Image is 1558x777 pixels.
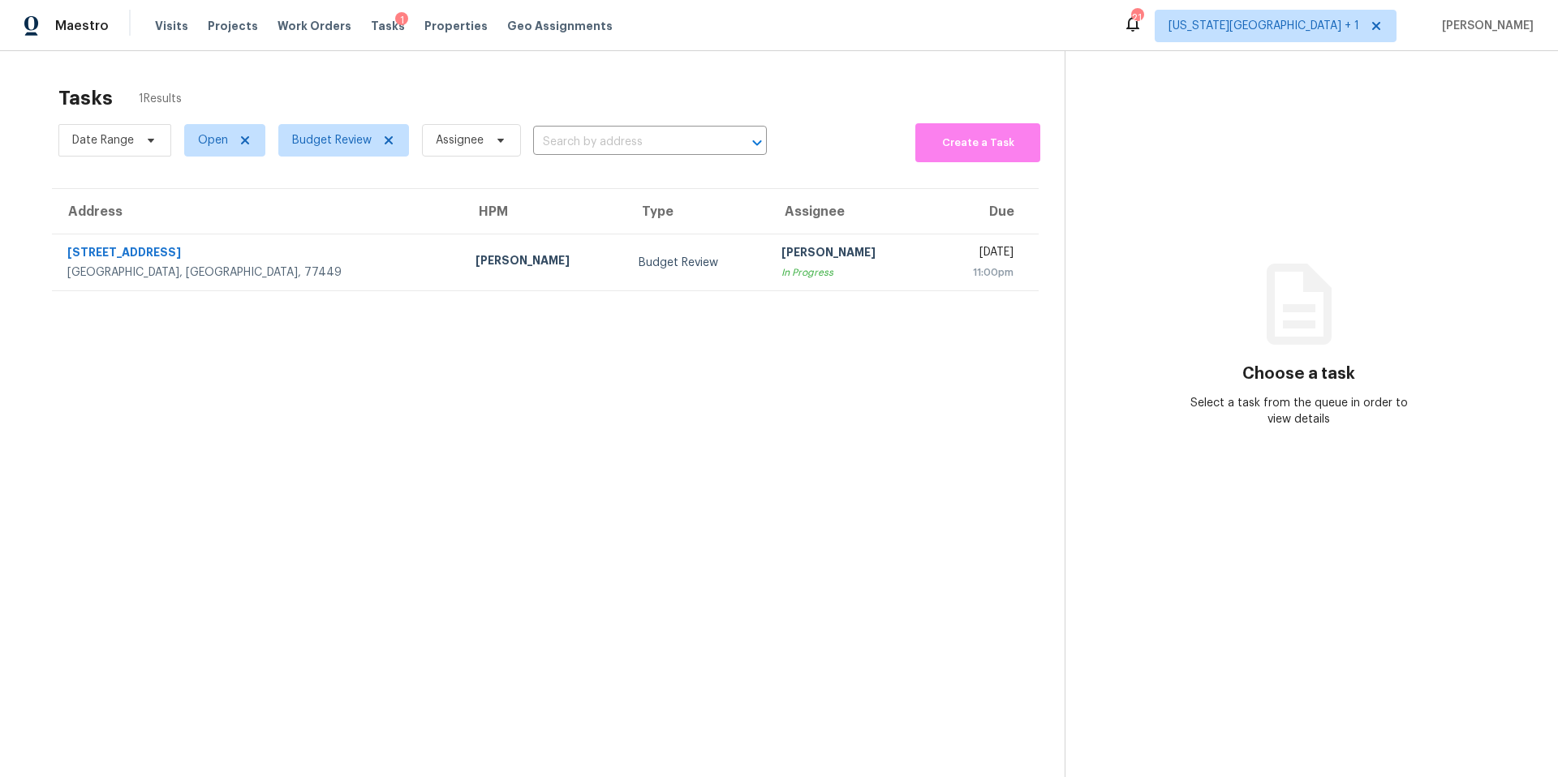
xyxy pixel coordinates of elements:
[746,131,768,154] button: Open
[1168,18,1359,34] span: [US_STATE][GEOGRAPHIC_DATA] + 1
[67,264,450,281] div: [GEOGRAPHIC_DATA], [GEOGRAPHIC_DATA], 77449
[52,189,463,234] th: Address
[768,189,932,234] th: Assignee
[198,132,228,148] span: Open
[55,18,109,34] span: Maestro
[67,244,450,264] div: [STREET_ADDRESS]
[476,252,613,273] div: [PERSON_NAME]
[292,132,372,148] span: Budget Review
[424,18,488,34] span: Properties
[371,20,405,32] span: Tasks
[139,91,182,107] span: 1 Results
[208,18,258,34] span: Projects
[626,189,768,234] th: Type
[507,18,613,34] span: Geo Assignments
[463,189,626,234] th: HPM
[1435,18,1534,34] span: [PERSON_NAME]
[1242,366,1355,382] h3: Choose a task
[533,130,721,155] input: Search by address
[639,255,755,271] div: Budget Review
[278,18,351,34] span: Work Orders
[1182,395,1416,427] div: Select a task from the queue in order to view details
[58,90,113,106] h2: Tasks
[923,134,1032,152] span: Create a Task
[1131,10,1143,26] div: 21
[155,18,188,34] span: Visits
[436,132,484,148] span: Assignee
[945,264,1014,281] div: 11:00pm
[945,244,1014,264] div: [DATE]
[915,123,1040,162] button: Create a Task
[932,189,1039,234] th: Due
[781,244,919,264] div: [PERSON_NAME]
[72,132,134,148] span: Date Range
[395,12,408,28] div: 1
[781,264,919,281] div: In Progress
